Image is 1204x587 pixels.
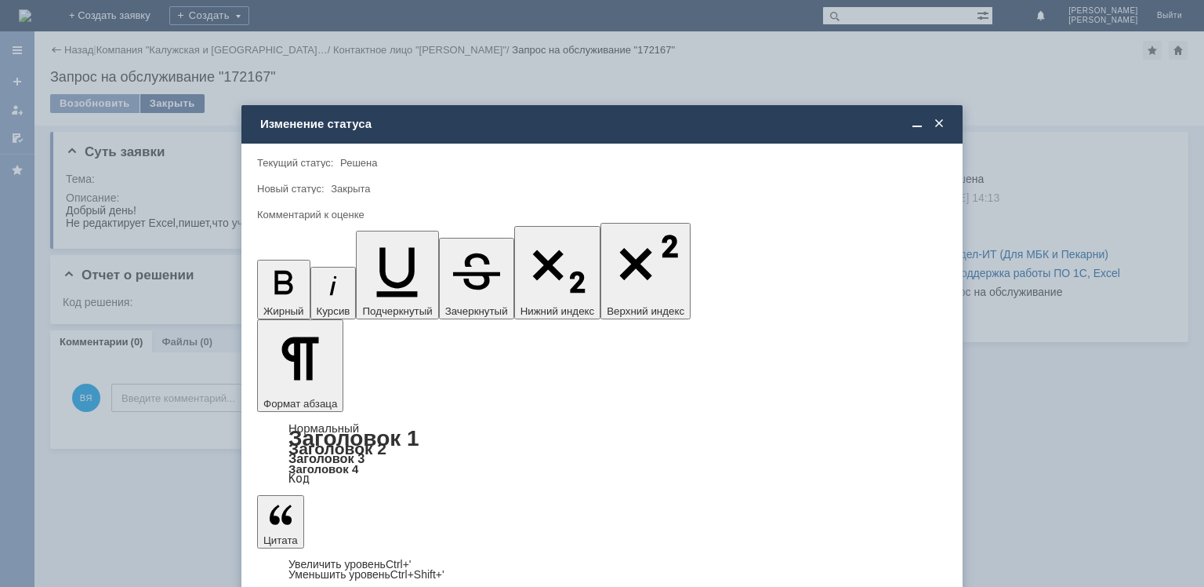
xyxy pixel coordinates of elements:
[288,462,358,476] a: Заголовок 4
[288,426,419,450] a: Заголовок 1
[386,558,412,571] span: Ctrl+'
[288,439,386,458] a: Заголовок 2
[439,238,514,319] button: Зачеркнутый
[340,157,377,169] span: Решена
[362,305,432,317] span: Подчеркнутый
[257,319,343,412] button: Формат абзаца
[260,117,947,131] div: Изменение статуса
[257,495,304,549] button: Цитата
[607,305,684,317] span: Верхний индекс
[288,472,310,486] a: Код
[600,223,691,319] button: Верхний индекс
[257,210,944,220] div: Комментарий к оценке
[288,558,412,571] a: Increase
[288,451,364,465] a: Заголовок 3
[356,231,438,319] button: Подчеркнутый
[514,226,601,319] button: Нижний индекс
[257,423,947,484] div: Формат абзаца
[390,568,444,581] span: Ctrl+Shift+'
[445,305,508,317] span: Зачеркнутый
[909,117,925,131] span: Свернуть (Ctrl + M)
[257,560,947,580] div: Цитата
[317,305,350,317] span: Курсив
[263,398,337,410] span: Формат абзаца
[520,305,595,317] span: Нижний индекс
[310,267,357,319] button: Курсив
[257,157,333,169] label: Текущий статус:
[263,305,304,317] span: Жирный
[931,117,947,131] span: Закрыть
[263,534,298,546] span: Цитата
[257,260,310,319] button: Жирный
[257,183,325,195] label: Новый статус:
[331,183,370,195] span: Закрыта
[288,421,359,435] a: Нормальный
[288,568,444,581] a: Decrease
